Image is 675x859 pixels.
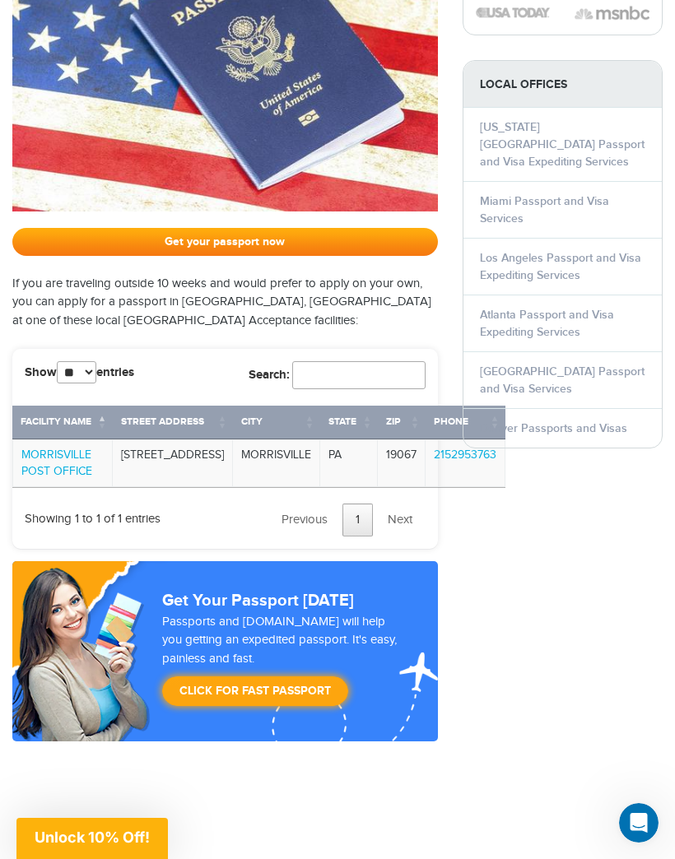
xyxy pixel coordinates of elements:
a: [US_STATE][GEOGRAPHIC_DATA] Passport and Visa Expediting Services [480,120,645,169]
a: Denver Passports and Visas [480,421,627,435]
iframe: Intercom live chat [619,803,659,843]
a: MORRISVILLE POST OFFICE [21,448,92,478]
div: Passports and [DOMAIN_NAME] will help you getting an expedited passport. It's easy, painless and ... [156,613,411,715]
img: image description [575,4,649,21]
th: Phone: activate to sort column ascending [426,406,505,439]
strong: LOCAL OFFICES [463,61,662,108]
a: 2152953763 [434,448,496,462]
td: 19067 [378,439,426,487]
td: MORRISVILLE [233,439,320,487]
a: [GEOGRAPHIC_DATA] Passport and Visa Services [480,364,645,396]
a: Click for Fast Passport [162,676,348,706]
td: [STREET_ADDRESS] [113,439,233,487]
span: Unlock 10% Off! [35,829,150,846]
td: PA [320,439,378,487]
a: Los Angeles Passport and Visa Expediting Services [480,251,641,282]
th: Facility Name: activate to sort column descending [12,406,113,439]
label: Search: [249,361,426,390]
div: Unlock 10% Off! [16,818,168,859]
th: Zip: activate to sort column ascending [378,406,426,439]
th: City: activate to sort column ascending [233,406,320,439]
a: Atlanta Passport and Visa Expediting Services [480,308,614,339]
div: Showing 1 to 1 of 1 entries [25,500,161,528]
p: If you are traveling outside 10 weeks and would prefer to apply on your own, you can apply for a ... [12,275,438,331]
a: 1 [342,504,373,536]
th: State: activate to sort column ascending [320,406,378,439]
a: Previous [268,504,341,536]
input: Search: [292,361,426,390]
a: Next [375,504,426,536]
strong: Get Your Passport [DATE] [162,591,354,611]
a: Get your passport now [12,228,438,256]
select: Showentries [57,361,96,383]
label: Show entries [25,361,134,383]
th: Street Address: activate to sort column ascending [113,406,233,439]
img: image description [476,7,551,18]
a: Miami Passport and Visa Services [480,194,609,225]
